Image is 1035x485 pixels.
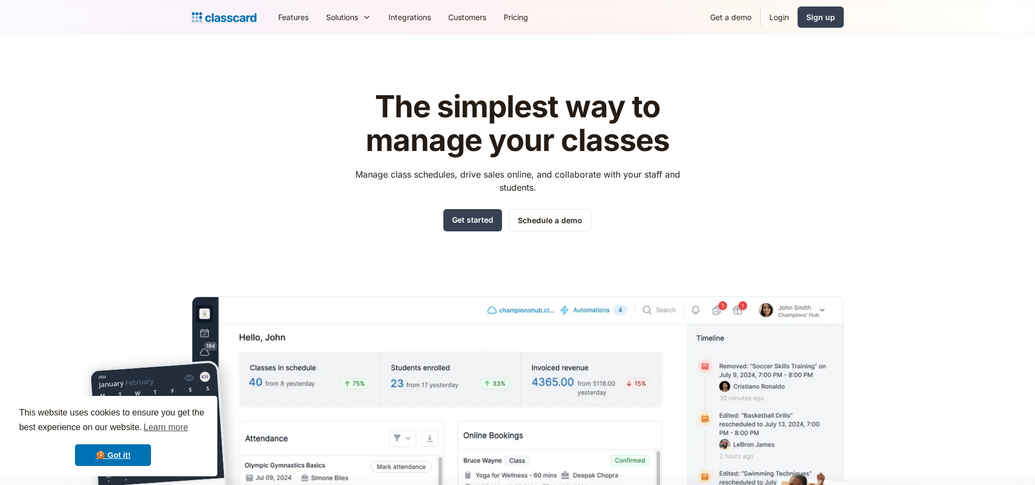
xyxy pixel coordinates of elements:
[9,396,217,476] div: cookieconsent
[509,209,592,231] a: Schedule a demo
[380,5,440,29] a: Integrations
[701,5,760,29] a: Get a demo
[806,11,835,23] div: Sign up
[19,406,207,436] span: This website uses cookies to ensure you get the best experience on our website.
[317,5,380,29] div: Solutions
[142,419,190,436] a: learn more about cookies
[345,168,690,194] p: Manage class schedules, drive sales online, and collaborate with your staff and students.
[192,10,256,25] a: Logo
[443,209,502,231] a: Get started
[345,90,690,157] h1: The simplest way to manage your classes
[495,5,537,29] a: Pricing
[75,444,151,466] a: dismiss cookie message
[440,5,495,29] a: Customers
[798,7,844,28] a: Sign up
[761,5,798,29] a: Login
[269,5,317,29] a: Features
[326,11,358,23] div: Solutions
